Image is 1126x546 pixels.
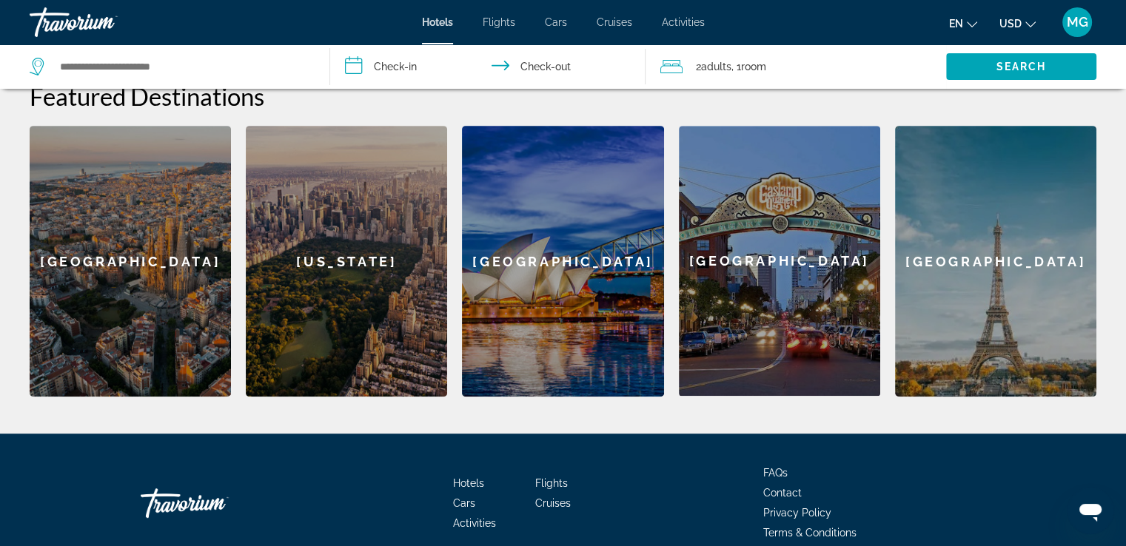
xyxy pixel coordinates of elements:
[696,56,731,77] span: 2
[949,13,977,34] button: Change language
[946,53,1096,80] button: Search
[1067,487,1114,534] iframe: Button to launch messaging window
[949,18,963,30] span: en
[763,527,857,539] a: Terms & Conditions
[763,507,831,519] a: Privacy Policy
[701,61,731,73] span: Adults
[731,56,766,77] span: , 1
[895,126,1096,397] a: [GEOGRAPHIC_DATA]
[999,18,1022,30] span: USD
[763,487,802,499] a: Contact
[453,517,496,529] a: Activities
[535,497,571,509] a: Cruises
[1058,7,1096,38] button: User Menu
[30,126,231,397] a: [GEOGRAPHIC_DATA]
[597,16,632,28] a: Cruises
[545,16,567,28] a: Cars
[1067,15,1088,30] span: MG
[662,16,705,28] a: Activities
[141,481,289,525] a: Travorium
[741,61,766,73] span: Room
[535,477,568,489] a: Flights
[30,3,178,41] a: Travorium
[246,126,447,397] a: [US_STATE]
[646,44,946,89] button: Travelers: 2 adults, 0 children
[462,126,663,397] a: [GEOGRAPHIC_DATA]
[996,61,1047,73] span: Search
[999,13,1036,34] button: Change currency
[330,44,646,89] button: Check in and out dates
[422,16,453,28] a: Hotels
[30,81,1096,111] h2: Featured Destinations
[483,16,515,28] a: Flights
[763,467,788,479] a: FAQs
[453,477,484,489] a: Hotels
[679,126,880,396] div: [GEOGRAPHIC_DATA]
[679,126,880,397] a: [GEOGRAPHIC_DATA]
[453,497,475,509] a: Cars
